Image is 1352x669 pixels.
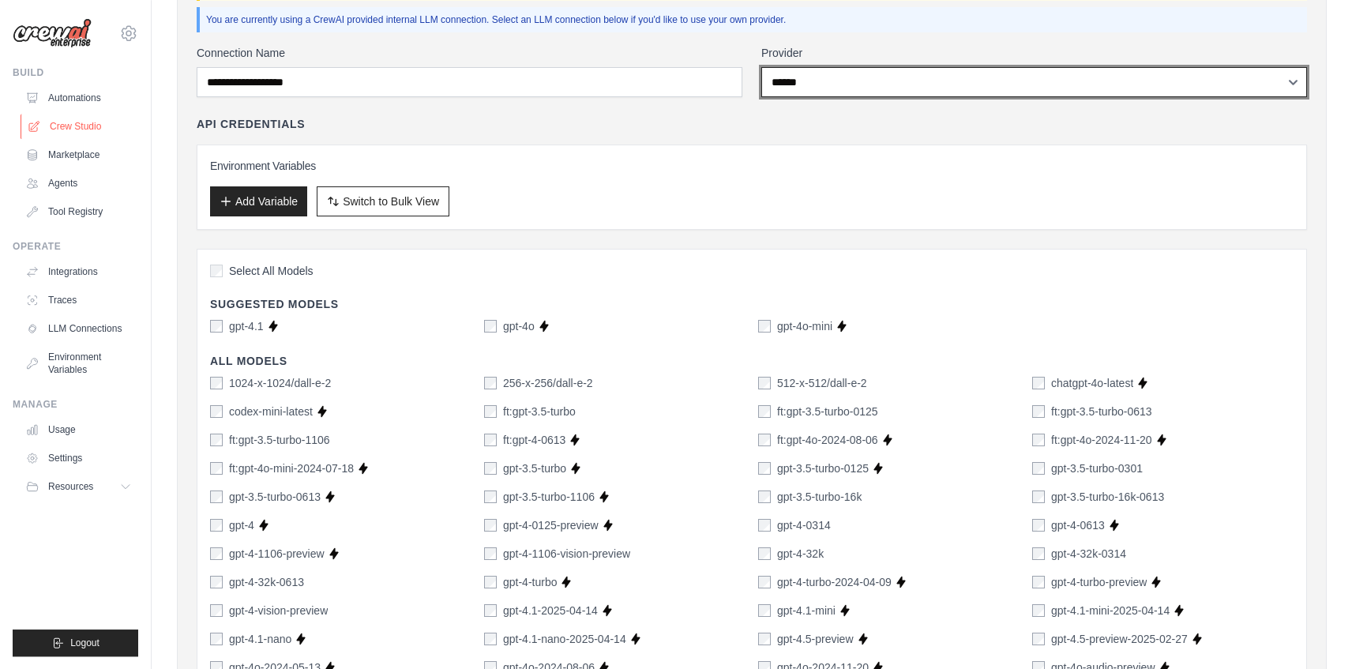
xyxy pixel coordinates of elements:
label: gpt-4.5-preview-2025-02-27 [1051,631,1188,647]
label: ft:gpt-4o-mini-2024-07-18 [229,460,354,476]
input: gpt-4o [484,320,497,333]
h4: Suggested Models [210,296,1294,312]
input: 1024-x-1024/dall-e-2 [210,377,223,389]
div: Build [13,66,138,79]
a: Settings [19,445,138,471]
label: gpt-4-0613 [1051,517,1105,533]
label: gpt-4.1 [229,318,264,334]
input: codex-mini-latest [210,405,223,418]
label: gpt-4-1106-vision-preview [503,546,630,562]
label: gpt-4-0314 [777,517,831,533]
input: gpt-3.5-turbo-0125 [758,462,771,475]
label: gpt-4.1-mini [777,603,836,618]
input: gpt-4.1-nano-2025-04-14 [484,633,497,645]
input: gpt-4-32k-0613 [210,576,223,588]
input: chatgpt-4o-latest [1032,377,1045,389]
input: ft:gpt-4-0613 [484,434,497,446]
label: gpt-3.5-turbo-1106 [503,489,595,505]
span: Select All Models [229,263,314,279]
input: gpt-4-0613 [1032,519,1045,532]
div: Operate [13,240,138,253]
a: Usage [19,417,138,442]
input: gpt-4o-mini [758,320,771,333]
input: gpt-3.5-turbo-1106 [484,490,497,503]
button: Logout [13,630,138,656]
a: Traces [19,288,138,313]
label: ft:gpt-4-0613 [503,432,565,448]
input: gpt-4-1106-preview [210,547,223,560]
label: ft:gpt-3.5-turbo [503,404,576,419]
label: ft:gpt-3.5-turbo-0613 [1051,404,1152,419]
span: Switch to Bulk View [343,194,439,209]
label: gpt-4.5-preview [777,631,854,647]
input: gpt-4.5-preview [758,633,771,645]
label: gpt-4.1-mini-2025-04-14 [1051,603,1170,618]
input: ft:gpt-3.5-turbo [484,405,497,418]
span: Resources [48,480,93,493]
p: You are currently using a CrewAI provided internal LLM connection. Select an LLM connection below... [206,13,1301,26]
input: gpt-4.1-nano [210,633,223,645]
a: Integrations [19,259,138,284]
label: gpt-4o [503,318,535,334]
h3: Environment Variables [210,158,1294,174]
input: gpt-4-0314 [758,519,771,532]
input: gpt-4-1106-vision-preview [484,547,497,560]
h4: All Models [210,353,1294,369]
input: gpt-4.5-preview-2025-02-27 [1032,633,1045,645]
input: ft:gpt-4o-mini-2024-07-18 [210,462,223,475]
label: gpt-4o-mini [777,318,832,334]
label: gpt-4.1-nano [229,631,291,647]
label: gpt-4-32k-0613 [229,574,304,590]
input: gpt-4.1 [210,320,223,333]
label: ft:gpt-4o-2024-11-20 [1051,432,1152,448]
input: ft:gpt-3.5-turbo-0125 [758,405,771,418]
input: gpt-3.5-turbo-16k [758,490,771,503]
input: ft:gpt-3.5-turbo-0613 [1032,405,1045,418]
a: Tool Registry [19,199,138,224]
input: ft:gpt-4o-2024-08-06 [758,434,771,446]
a: Automations [19,85,138,111]
button: Switch to Bulk View [317,186,449,216]
a: LLM Connections [19,316,138,341]
iframe: Chat Widget [1273,593,1352,669]
input: gpt-4-turbo-2024-04-09 [758,576,771,588]
input: gpt-4-turbo [484,576,497,588]
input: gpt-3.5-turbo-16k-0613 [1032,490,1045,503]
label: gpt-4-turbo-preview [1051,574,1147,590]
label: 256-x-256/dall-e-2 [503,375,593,391]
label: gpt-4-turbo [503,574,557,590]
input: ft:gpt-4o-2024-11-20 [1032,434,1045,446]
div: Manage [13,398,138,411]
label: gpt-4-1106-preview [229,546,325,562]
label: gpt-3.5-turbo-0301 [1051,460,1143,476]
input: 512-x-512/dall-e-2 [758,377,771,389]
h4: API Credentials [197,116,305,132]
input: ft:gpt-3.5-turbo-1106 [210,434,223,446]
input: gpt-4.1-2025-04-14 [484,604,497,617]
input: gpt-4-32k-0314 [1032,547,1045,560]
label: codex-mini-latest [229,404,313,419]
label: gpt-3.5-turbo-0125 [777,460,869,476]
input: gpt-3.5-turbo [484,462,497,475]
label: 1024-x-1024/dall-e-2 [229,375,331,391]
input: gpt-4-vision-preview [210,604,223,617]
label: gpt-4-vision-preview [229,603,328,618]
a: Crew Studio [21,114,140,139]
button: Add Variable [210,186,307,216]
label: gpt-3.5-turbo-0613 [229,489,321,505]
label: gpt-4.1-nano-2025-04-14 [503,631,626,647]
a: Environment Variables [19,344,138,382]
label: chatgpt-4o-latest [1051,375,1133,391]
input: gpt-4 [210,519,223,532]
span: Logout [70,637,100,649]
label: gpt-4-32k [777,546,824,562]
label: ft:gpt-3.5-turbo-1106 [229,432,330,448]
input: gpt-4.1-mini [758,604,771,617]
label: Provider [761,45,1307,61]
label: gpt-3.5-turbo-16k-0613 [1051,489,1164,505]
label: gpt-3.5-turbo-16k [777,489,862,505]
input: gpt-4-turbo-preview [1032,576,1045,588]
label: ft:gpt-4o-2024-08-06 [777,432,878,448]
label: gpt-4-turbo-2024-04-09 [777,574,892,590]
